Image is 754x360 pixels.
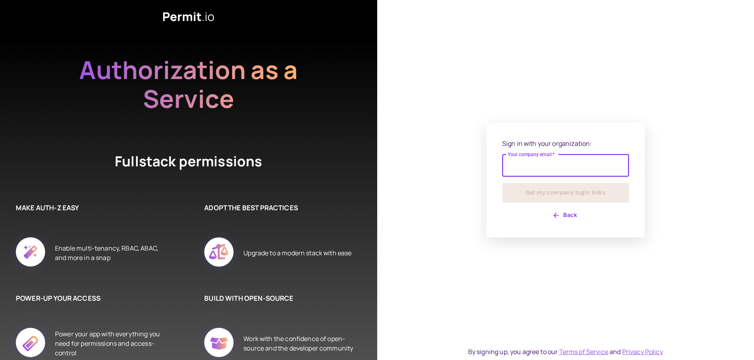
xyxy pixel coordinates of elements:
button: Get my company login links [502,183,629,203]
h6: MAKE AUTH-Z EASY [16,203,165,213]
h6: POWER-UP YOUR ACCESS [16,293,165,303]
div: By signing up, you agree to our and [468,347,663,356]
div: Upgrade to a modern stack with ease [243,228,351,277]
button: Back [502,209,629,222]
h2: Authorization as a Service [54,55,323,113]
div: Enable multi-tenancy, RBAC, ABAC, and more in a snap [55,228,165,277]
a: Terms of Service [559,347,608,356]
h4: Fullstack permissions [85,152,291,171]
a: Privacy Policy [622,347,663,356]
p: Sign in with your organization: [502,139,629,148]
h6: ADOPT THE BEST PRACTICES [204,203,353,213]
h6: BUILD WITH OPEN-SOURCE [204,293,353,303]
label: Your company email [508,151,555,158]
